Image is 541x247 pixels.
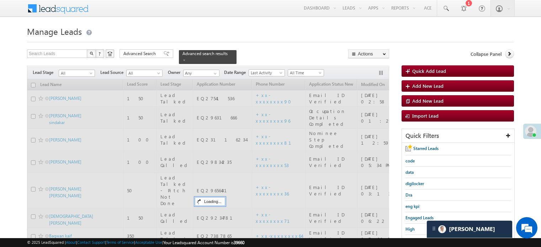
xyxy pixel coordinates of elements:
a: Terms of Service [106,240,134,245]
span: Engaged Leads [405,215,434,220]
div: carter-dragCarter[PERSON_NAME] [426,220,513,238]
img: Search [90,52,93,55]
img: Carter [438,225,446,233]
button: ? [96,49,104,58]
a: Contact Support [77,240,105,245]
span: eng kpi [405,204,419,209]
a: Show All Items [210,70,219,77]
span: digilocker [405,181,424,186]
span: Lead Stage [33,69,59,76]
span: © 2025 LeadSquared | | | | | [27,239,244,246]
span: Owner [168,69,183,76]
span: Add New Lead [412,83,444,89]
span: Starred Leads [413,146,439,151]
span: Add New Lead [412,98,444,104]
span: code [405,158,415,163]
span: Advanced Search [123,50,158,57]
span: Manage Leads [27,26,82,37]
span: 39660 [234,240,244,245]
div: Loading... [195,197,225,206]
a: All [126,70,163,77]
span: Carter [449,226,495,232]
span: All [59,70,93,76]
span: Collapse Panel [471,51,502,57]
span: Import Lead [412,113,439,119]
a: Last Activity [249,69,285,76]
input: Type to Search [183,70,219,77]
span: data [405,170,414,175]
img: carter-drag [431,226,437,231]
span: All Time [288,70,322,76]
button: Actions [348,49,389,58]
span: High [405,226,415,232]
span: All [127,70,160,76]
span: Your Leadsquared Account Number is [163,240,244,245]
span: Dra [405,192,412,198]
span: Quick Add Lead [412,68,446,74]
span: ? [99,50,102,57]
a: About [66,240,76,245]
a: Acceptable Use [135,240,162,245]
a: All [59,70,95,77]
span: Lead Source [100,69,126,76]
span: Advanced search results [182,51,228,56]
div: Quick Filters [402,129,514,143]
a: All Time [288,69,324,76]
span: Last Activity [249,70,283,76]
span: Date Range [224,69,249,76]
